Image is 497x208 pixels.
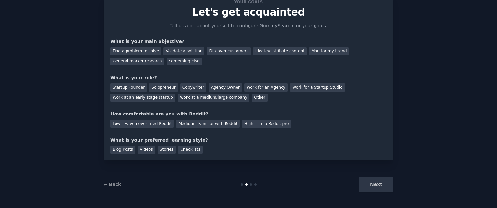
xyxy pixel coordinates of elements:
div: Ideate/distribute content [253,47,307,55]
p: Tell us a bit about yourself to configure GummySearch for your goals. [167,22,330,29]
div: What is your preferred learning style? [110,137,387,144]
div: Copywriter [180,83,206,92]
div: Monitor my brand [309,47,349,55]
div: How comfortable are you with Reddit? [110,111,387,117]
div: Videos [138,146,155,154]
div: Solopreneur [149,83,178,92]
a: ← Back [104,182,121,187]
div: Low - Have never tried Reddit [110,120,174,128]
div: Find a problem to solve [110,47,161,55]
div: Checklists [178,146,203,154]
div: Discover customers [207,47,250,55]
div: Something else [167,58,202,66]
div: Startup Founder [110,83,147,92]
div: Work at a medium/large company [178,94,249,102]
div: Agency Owner [209,83,242,92]
p: Let's get acquainted [110,6,387,18]
div: Stories [158,146,176,154]
div: Work for a Startup Studio [290,83,345,92]
div: Work for an Agency [244,83,288,92]
div: Work at an early stage startup [110,94,175,102]
div: What is your role? [110,74,387,81]
div: High - I'm a Reddit pro [242,120,291,128]
div: Blog Posts [110,146,135,154]
div: What is your main objective? [110,38,387,45]
div: Validate a solution [163,47,204,55]
div: Medium - Familiar with Reddit [176,120,239,128]
div: Other [252,94,268,102]
div: General market research [110,58,164,66]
